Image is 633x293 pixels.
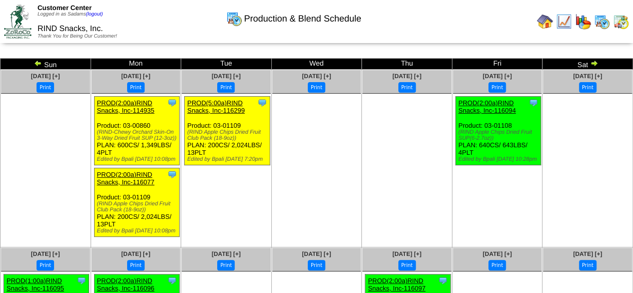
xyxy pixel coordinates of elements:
div: (RIND Apple Chips Dried Fruit Club Pack (18-9oz)) [187,129,269,141]
td: Tue [181,59,272,70]
a: PROD(2:00a)RIND Snacks, Inc-116094 [458,99,516,114]
img: Tooltip [167,275,177,285]
button: Print [127,82,145,93]
span: Production & Blend Schedule [244,14,361,24]
button: Print [579,260,596,270]
div: (RIND Apple Chips Dried Fruit Club Pack (18-9oz)) [97,201,179,213]
span: Logged in as Sadams [38,12,103,17]
div: Product: 03-01109 PLAN: 200CS / 2,024LBS / 13PLT [94,168,179,237]
div: Product: 03-01109 PLAN: 200CS / 2,024LBS / 13PLT [185,97,270,165]
button: Print [217,260,235,270]
td: Mon [91,59,181,70]
td: Wed [271,59,362,70]
a: [DATE] [+] [212,250,241,257]
span: Customer Center [38,4,92,12]
img: graph.gif [575,14,591,30]
img: calendarprod.gif [226,11,242,27]
span: Thank You for Being Our Customer! [38,34,117,39]
a: [DATE] [+] [483,73,512,80]
div: (RIND-Chewy Orchard Skin-On 3-Way Dried Fruit SUP (12-3oz)) [97,129,179,141]
img: arrowright.gif [590,59,598,67]
img: Tooltip [167,98,177,108]
button: Print [488,82,506,93]
button: Print [127,260,145,270]
div: Edited by Bpali [DATE] 10:08pm [97,156,179,162]
button: Print [488,260,506,270]
td: Sat [542,59,633,70]
a: PROD(2:00a)RIND Snacks, Inc-116077 [97,171,155,186]
img: ZoRoCo_Logo(Green%26Foil)%20jpg.webp [4,5,32,38]
a: PROD(5:00a)RIND Snacks, Inc-116299 [187,99,245,114]
img: calendarprod.gif [594,14,610,30]
button: Print [579,82,596,93]
span: RIND Snacks, Inc. [38,25,103,33]
td: Thu [362,59,452,70]
button: Print [217,82,235,93]
div: Edited by Bpali [DATE] 10:28pm [458,156,540,162]
a: [DATE] [+] [31,250,60,257]
div: (RIND Apple Chips Dried Fruit SUP(6-2.7oz)) [458,129,540,141]
div: Product: 03-00860 PLAN: 600CS / 1,349LBS / 4PLT [94,97,179,165]
button: Print [308,260,325,270]
a: [DATE] [+] [392,73,421,80]
img: line_graph.gif [556,14,572,30]
a: PROD(2:00a)RIND Snacks, Inc-116097 [368,277,425,292]
img: Tooltip [438,275,448,285]
div: Edited by Bpali [DATE] 10:08pm [97,228,179,234]
td: Sun [1,59,91,70]
img: Tooltip [77,275,87,285]
button: Print [398,82,416,93]
a: [DATE] [+] [31,73,60,80]
a: [DATE] [+] [483,250,512,257]
div: Product: 03-01108 PLAN: 640CS / 643LBS / 4PLT [455,97,540,165]
img: home.gif [537,14,553,30]
div: Edited by Bpali [DATE] 7:20pm [187,156,269,162]
a: [DATE] [+] [302,250,331,257]
img: Tooltip [257,98,267,108]
img: Tooltip [167,169,177,179]
a: (logout) [86,12,103,17]
a: [DATE] [+] [302,73,331,80]
a: PROD(2:00a)RIND Snacks, Inc-116096 [97,277,155,292]
a: [DATE] [+] [392,250,421,257]
a: PROD(2:00a)RIND Snacks, Inc-114935 [97,99,155,114]
button: Print [308,82,325,93]
button: Print [37,260,54,270]
a: PROD(1:00a)RIND Snacks, Inc-116095 [7,277,64,292]
a: [DATE] [+] [121,250,150,257]
a: [DATE] [+] [121,73,150,80]
a: [DATE] [+] [573,250,602,257]
a: [DATE] [+] [212,73,241,80]
a: [DATE] [+] [573,73,602,80]
td: Fri [452,59,542,70]
img: arrowleft.gif [34,59,42,67]
button: Print [37,82,54,93]
img: calendarinout.gif [613,14,629,30]
button: Print [398,260,416,270]
img: Tooltip [528,98,538,108]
